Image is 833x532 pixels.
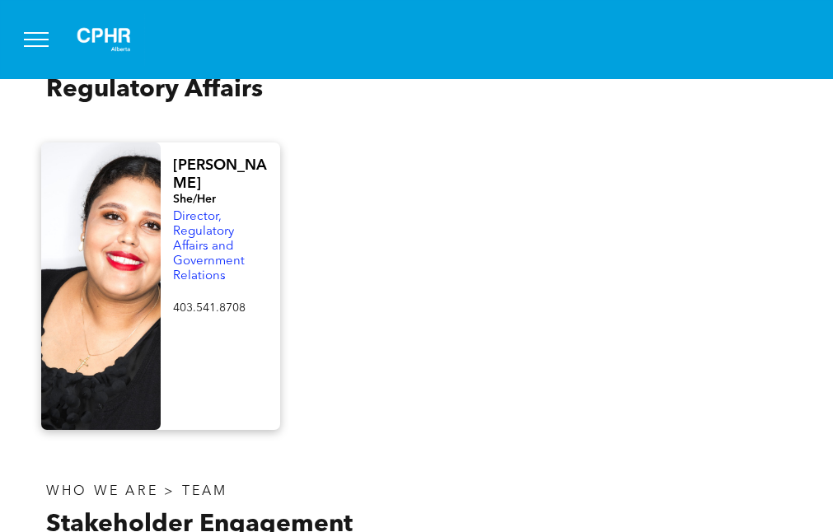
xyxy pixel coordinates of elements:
[173,211,245,282] span: Director, Regulatory Affairs and Government Relations
[173,194,216,205] span: She/Her
[173,158,267,191] span: [PERSON_NAME]
[63,13,145,66] img: A white background with a few lines on it
[46,485,227,498] span: WHO WE ARE > TEAM
[46,77,263,102] span: Regulatory Affairs
[15,18,58,61] button: menu
[173,302,246,314] span: 403.541.8708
